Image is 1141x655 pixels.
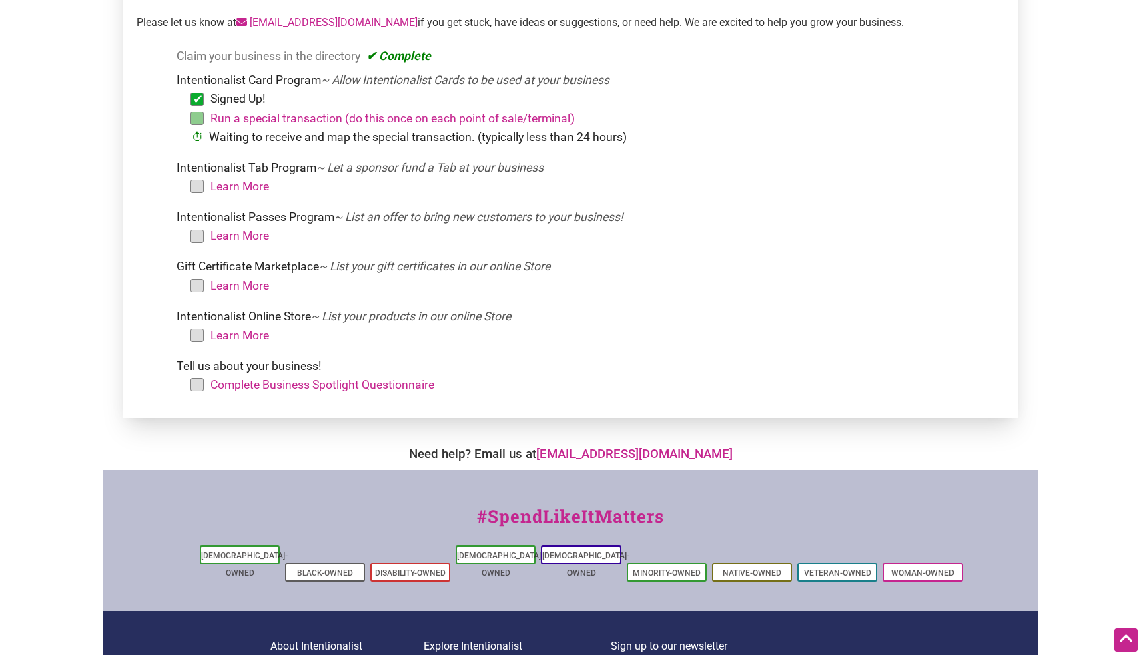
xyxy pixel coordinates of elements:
[611,638,871,655] p: Sign up to our newsletter
[137,14,1004,31] p: Please let us know at if you get stuck, have ideas or suggestions, or need help. We are excited t...
[536,447,733,461] a: [EMAIL_ADDRESS][DOMAIN_NAME]
[177,158,999,202] li: Intentionalist Tab Program
[321,73,609,87] em: ~ Allow Intentionalist Cards to be used at your business
[311,310,511,323] em: ~ List your products in our online Store
[197,128,999,146] li: Waiting to receive and map the special transaction. (typically less than 24 hours)
[210,378,434,391] a: Complete Business Spotlight Questionnaire
[201,551,288,578] a: [DEMOGRAPHIC_DATA]-Owned
[177,357,999,401] li: Tell us about your business!
[375,568,446,578] a: Disability-Owned
[210,180,269,193] a: Learn More
[319,260,550,273] em: ~ List your gift certificates in our online Store
[723,568,781,578] a: Native-Owned
[1114,628,1138,652] div: Scroll Back to Top
[110,445,1031,463] div: Need help? Email us at
[424,638,611,655] p: Explore Intentionalist
[177,208,999,252] li: Intentionalist Passes Program
[542,551,629,578] a: [DEMOGRAPHIC_DATA]-Owned
[210,279,269,292] a: Learn More
[334,210,623,224] em: ~ List an offer to bring new customers to your business!
[804,568,871,578] a: Veteran-Owned
[633,568,701,578] a: Minority-Owned
[891,568,954,578] a: Woman-Owned
[457,551,544,578] a: [DEMOGRAPHIC_DATA]-Owned
[270,638,424,655] p: About Intentionalist
[236,16,418,29] a: [EMAIL_ADDRESS][DOMAIN_NAME]
[177,47,999,65] li: Claim your business in the directory
[103,503,1038,543] div: #SpendLikeItMatters
[177,71,999,153] li: Intentionalist Card Program
[297,568,353,578] a: Black-Owned
[177,257,999,301] li: Gift Certificate Marketplace
[177,307,999,351] li: Intentionalist Online Store
[197,89,999,108] li: Signed Up!
[316,161,544,174] em: ~ Let a sponsor fund a Tab at your business
[210,112,575,125] a: Run a special transaction (do this once on each point of sale/terminal)
[210,329,269,342] a: Learn More
[210,229,269,242] a: Learn More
